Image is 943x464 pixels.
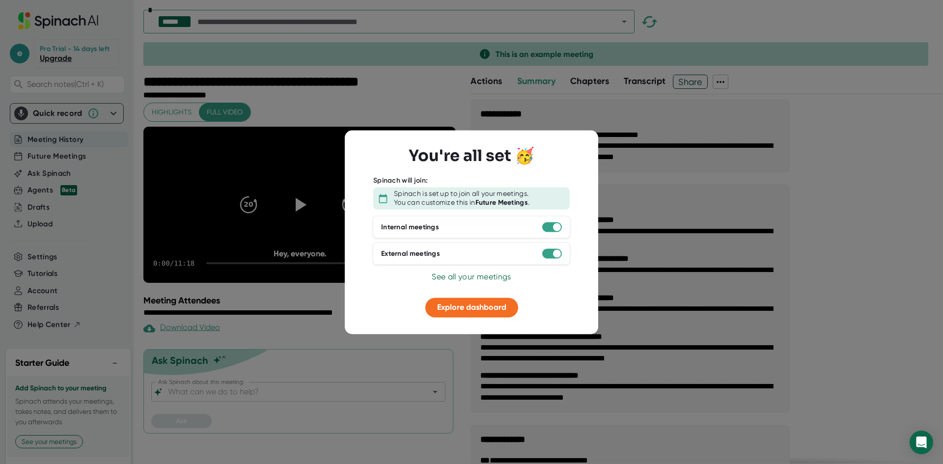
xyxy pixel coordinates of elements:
[381,223,439,232] div: Internal meetings
[475,198,528,207] b: Future Meetings
[432,273,511,282] span: See all your meetings
[437,303,506,312] span: Explore dashboard
[394,190,528,199] div: Spinach is set up to join all your meetings.
[432,272,511,283] button: See all your meetings
[910,431,933,454] div: Open Intercom Messenger
[425,298,518,318] button: Explore dashboard
[373,176,428,185] div: Spinach will join:
[394,198,529,207] div: You can customize this in .
[381,249,440,258] div: External meetings
[409,146,534,165] h3: You're all set 🥳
